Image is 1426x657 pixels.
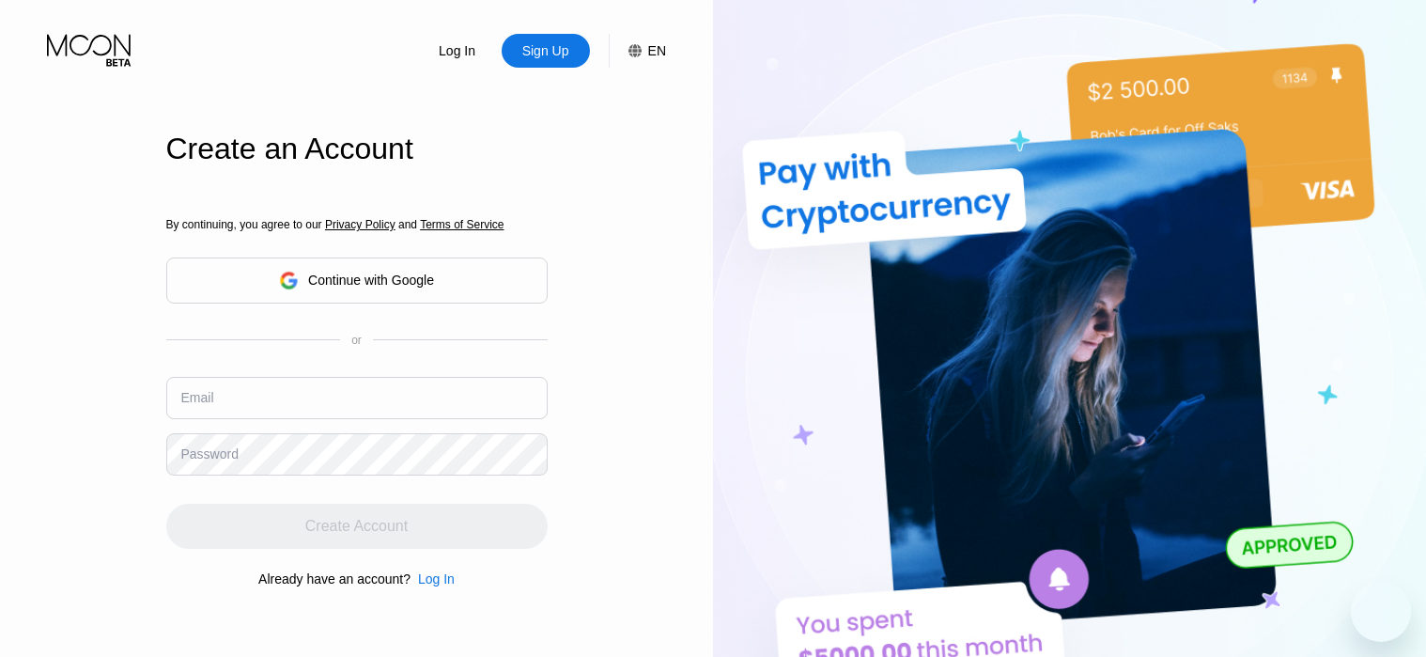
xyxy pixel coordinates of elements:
div: EN [648,43,666,58]
div: Log In [437,41,477,60]
div: Already have an account? [258,571,411,587]
span: Terms of Service [420,218,504,231]
span: Privacy Policy [325,218,395,231]
div: Log In [418,571,455,587]
div: or [351,334,362,347]
div: Create an Account [166,132,548,166]
iframe: Button to launch messaging window [1351,582,1411,642]
span: and [395,218,421,231]
div: Sign Up [520,41,571,60]
div: Password [181,446,239,461]
div: Log In [413,34,502,68]
div: Log In [411,571,455,587]
div: Sign Up [502,34,590,68]
div: Continue with Google [166,258,548,304]
div: By continuing, you agree to our [166,218,548,231]
div: Email [181,390,214,405]
div: Continue with Google [308,273,434,288]
div: EN [609,34,666,68]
